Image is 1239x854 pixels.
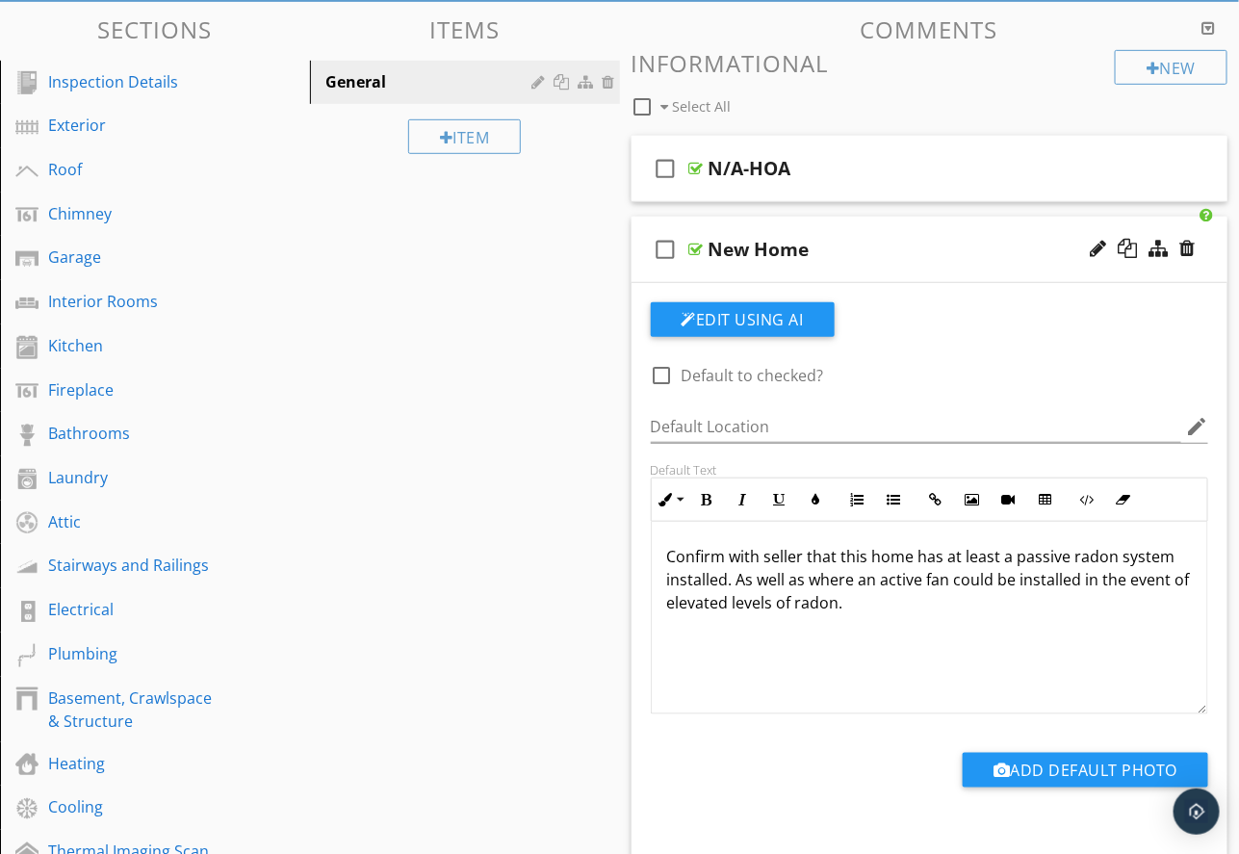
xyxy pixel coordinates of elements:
div: Bathrooms [48,422,219,445]
div: Garage [48,246,219,269]
h3: Comments [632,16,1228,42]
div: Stairways and Railings [48,554,219,577]
div: Roof [48,158,219,181]
button: Clear Formatting [1105,481,1142,518]
button: Code View [1069,481,1105,518]
div: N/A-HOA [709,157,791,180]
div: Inspection Details [48,70,219,93]
div: Interior Rooms [48,290,219,313]
div: Basement, Crawlspace & Structure [48,686,219,733]
div: Electrical [48,598,219,621]
i: check_box_outline_blank [651,226,682,272]
div: Kitchen [48,334,219,357]
i: edit [1185,415,1208,438]
div: Attic [48,510,219,533]
input: Default Location [651,411,1182,443]
button: Edit Using AI [651,302,835,337]
label: Default to checked? [682,366,824,385]
button: Ordered List [839,481,876,518]
div: Laundry [48,466,219,489]
div: Exterior [48,114,219,137]
h3: Items [310,16,620,42]
button: Italic (Ctrl+I) [725,481,761,518]
button: Insert Link (Ctrl+K) [917,481,954,518]
h3: Informational [632,50,1228,76]
div: Item [408,119,522,154]
div: Open Intercom Messenger [1174,789,1220,835]
div: General [325,70,538,93]
button: Insert Image (Ctrl+P) [954,481,991,518]
div: New Home [709,238,810,261]
i: check_box_outline_blank [651,145,682,192]
button: Unordered List [876,481,913,518]
button: Add Default Photo [963,753,1208,788]
div: Heating [48,752,219,775]
div: Default Text [651,462,1209,478]
p: Confirm with seller that this home has at least a passive radon system installed. As well as wher... [667,545,1193,614]
div: Fireplace [48,378,219,401]
div: Chimney [48,202,219,225]
button: Colors [798,481,835,518]
button: Insert Table [1027,481,1064,518]
div: New [1115,50,1227,85]
button: Insert Video [991,481,1027,518]
div: Cooling [48,795,219,818]
button: Inline Style [652,481,688,518]
span: Select All [672,97,731,116]
button: Bold (Ctrl+B) [688,481,725,518]
div: Plumbing [48,642,219,665]
button: Underline (Ctrl+U) [761,481,798,518]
